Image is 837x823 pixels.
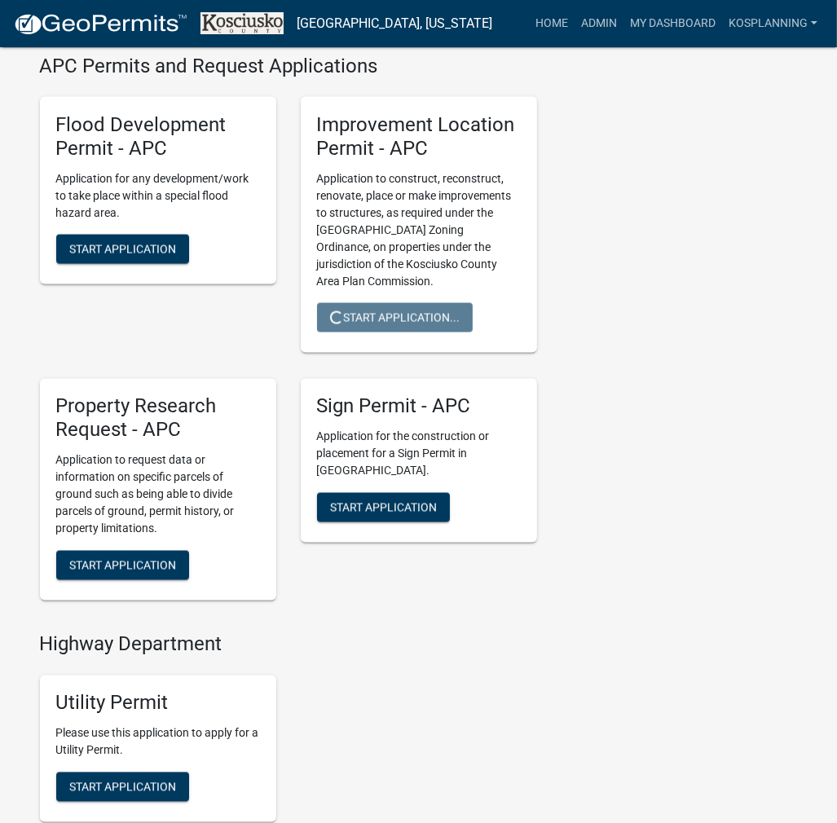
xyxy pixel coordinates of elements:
[317,113,521,161] h5: Improvement Location Permit - APC
[200,12,284,34] img: Kosciusko County, Indiana
[575,8,623,39] a: Admin
[317,493,450,522] button: Start Application
[56,551,189,580] button: Start Application
[69,558,176,571] span: Start Application
[40,55,537,78] h4: APC Permits and Request Applications
[69,243,176,256] span: Start Application
[56,113,260,161] h5: Flood Development Permit - APC
[317,429,521,480] p: Application for the construction or placement for a Sign Permit in [GEOGRAPHIC_DATA].
[317,303,473,332] button: Start Application...
[69,781,176,794] span: Start Application
[56,452,260,538] p: Application to request data or information on specific parcels of ground such as being able to di...
[56,235,189,264] button: Start Application
[330,500,437,513] span: Start Application
[330,311,460,324] span: Start Application...
[623,8,722,39] a: My Dashboard
[56,395,260,442] h5: Property Research Request - APC
[297,10,492,37] a: [GEOGRAPHIC_DATA], [US_STATE]
[317,395,521,419] h5: Sign Permit - APC
[56,692,260,715] h5: Utility Permit
[56,725,260,759] p: Please use this application to apply for a Utility Permit.
[529,8,575,39] a: Home
[40,633,537,657] h4: Highway Department
[722,8,824,39] a: kosplanning
[56,170,260,222] p: Application for any development/work to take place within a special flood hazard area.
[56,772,189,802] button: Start Application
[317,170,521,290] p: Application to construct, reconstruct, renovate, place or make improvements to structures, as req...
